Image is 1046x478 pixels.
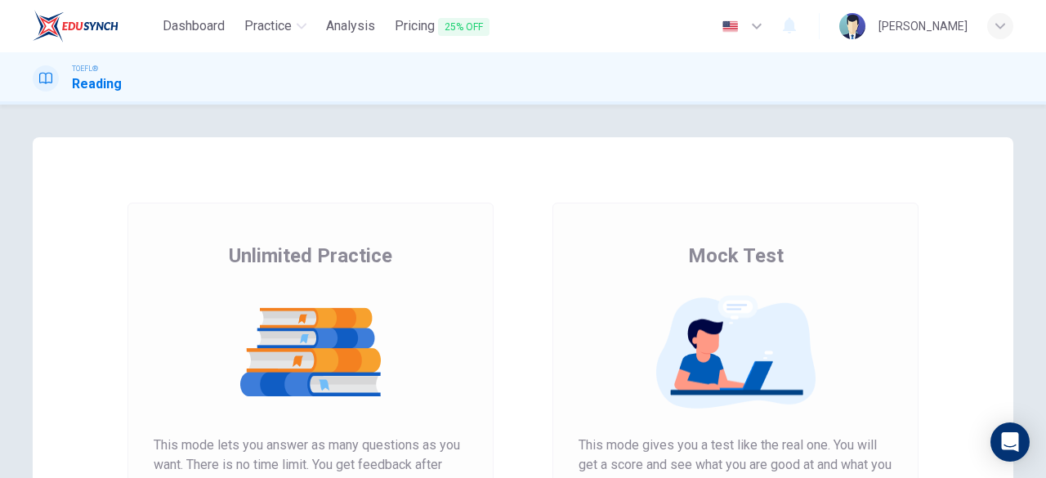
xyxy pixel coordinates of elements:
[326,16,375,36] span: Analysis
[388,11,496,42] button: Pricing25% OFF
[163,16,225,36] span: Dashboard
[688,243,784,269] span: Mock Test
[990,422,1030,462] div: Open Intercom Messenger
[156,11,231,41] button: Dashboard
[720,20,740,33] img: en
[438,18,489,36] span: 25% OFF
[72,74,122,94] h1: Reading
[878,16,968,36] div: [PERSON_NAME]
[156,11,231,42] a: Dashboard
[33,10,118,42] img: EduSynch logo
[395,16,489,37] span: Pricing
[320,11,382,42] a: Analysis
[839,13,865,39] img: Profile picture
[33,10,156,42] a: EduSynch logo
[320,11,382,41] button: Analysis
[229,243,392,269] span: Unlimited Practice
[72,63,98,74] span: TOEFL®
[238,11,313,41] button: Practice
[244,16,292,36] span: Practice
